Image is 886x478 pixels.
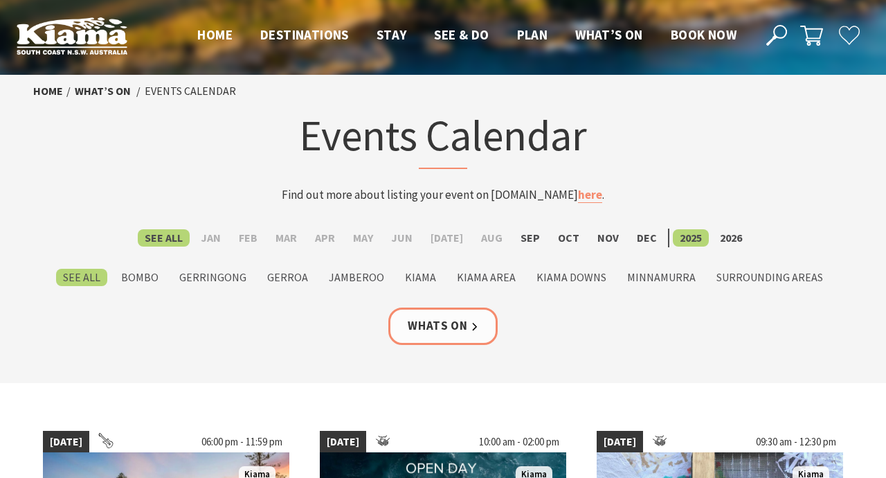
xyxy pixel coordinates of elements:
[424,229,470,247] label: [DATE]
[260,26,349,43] span: Destinations
[195,431,289,453] span: 06:00 pm - 11:59 pm
[472,431,566,453] span: 10:00 am - 02:00 pm
[517,26,548,43] span: Plan
[713,229,749,247] label: 2026
[551,229,586,247] label: Oct
[398,269,443,286] label: Kiama
[388,308,498,344] a: Whats On
[590,229,626,247] label: Nov
[434,26,489,43] span: See & Do
[517,26,548,44] a: Plan
[183,24,750,47] nav: Main Menu
[434,26,489,44] a: See & Do
[269,229,304,247] label: Mar
[346,229,380,247] label: May
[709,269,830,286] label: Surrounding Areas
[749,431,843,453] span: 09:30 am - 12:30 pm
[194,229,228,247] label: Jan
[308,229,342,247] label: Apr
[232,229,264,247] label: Feb
[56,269,107,286] label: See All
[172,269,253,286] label: Gerringong
[172,186,714,204] p: Find out more about listing your event on [DOMAIN_NAME] .
[322,269,391,286] label: Jamberoo
[377,26,407,43] span: Stay
[578,187,602,203] a: here
[75,84,131,98] a: What’s On
[145,82,236,100] li: Events Calendar
[575,26,643,44] a: What’s On
[17,17,127,55] img: Kiama Logo
[530,269,613,286] label: Kiama Downs
[172,107,714,169] h1: Events Calendar
[673,229,709,247] label: 2025
[474,229,509,247] label: Aug
[620,269,703,286] label: Minnamurra
[630,229,664,247] label: Dec
[597,431,643,453] span: [DATE]
[33,84,63,98] a: Home
[671,26,736,44] a: Book now
[138,229,190,247] label: See All
[260,26,349,44] a: Destinations
[197,26,233,44] a: Home
[114,269,165,286] label: Bombo
[575,26,643,43] span: What’s On
[377,26,407,44] a: Stay
[320,431,366,453] span: [DATE]
[43,431,89,453] span: [DATE]
[514,229,547,247] label: Sep
[671,26,736,43] span: Book now
[384,229,419,247] label: Jun
[450,269,523,286] label: Kiama Area
[260,269,315,286] label: Gerroa
[197,26,233,43] span: Home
